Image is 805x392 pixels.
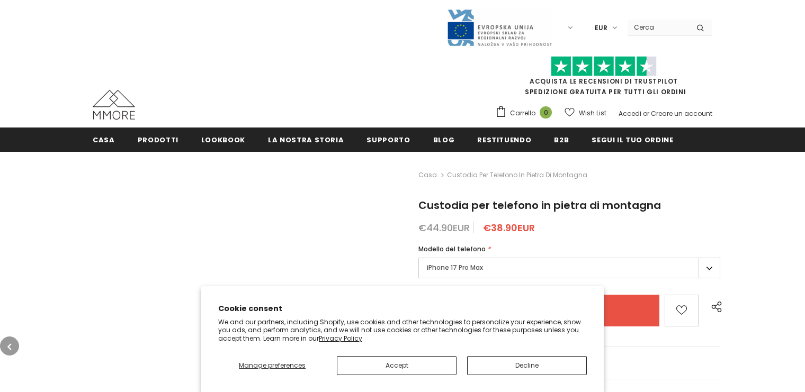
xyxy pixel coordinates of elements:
img: Casi MMORE [93,90,135,120]
a: Privacy Policy [319,334,362,343]
button: Accept [337,356,457,375]
a: Wish List [565,104,606,122]
a: supporto [366,127,410,151]
span: Segui il tuo ordine [592,135,673,145]
span: B2B [554,135,569,145]
span: or [643,109,649,118]
img: Fidati di Pilot Stars [551,56,657,77]
a: Creare un account [651,109,712,118]
span: Custodia per telefono in pietra di montagna [447,169,587,181]
span: SPEDIZIONE GRATUITA PER TUTTI GLI ORDINI [495,61,712,96]
a: Javni Razpis [446,23,552,32]
span: €44.90EUR [418,221,470,234]
span: €38.90EUR [483,221,535,234]
span: Restituendo [477,135,531,145]
span: 0 [540,106,552,118]
span: Lookbook [201,135,245,145]
a: Segui il tuo ordine [592,127,673,151]
img: Javni Razpis [446,8,552,47]
span: Prodotti [138,135,178,145]
span: Wish List [579,108,606,118]
button: Decline [467,356,587,375]
span: Custodia per telefono in pietra di montagna [418,198,661,213]
a: Casa [418,169,437,181]
span: EUR [595,23,607,33]
span: Manage preferences [239,361,306,370]
a: Acquista le recensioni di TrustPilot [530,77,678,86]
a: Lookbook [201,127,245,151]
span: Blog [433,135,455,145]
span: Modello del telefono [418,244,486,253]
h2: Cookie consent [218,303,587,314]
a: La nostra storia [268,127,344,151]
a: Casa [93,127,115,151]
span: supporto [366,135,410,145]
a: B2B [554,127,569,151]
p: We and our partners, including Shopify, use cookies and other technologies to personalize your ex... [218,318,587,343]
span: La nostra storia [268,135,344,145]
a: Blog [433,127,455,151]
span: Casa [93,135,115,145]
a: Accedi [619,109,641,118]
span: Carrello [510,108,535,118]
a: Prodotti [138,127,178,151]
button: Manage preferences [218,356,326,375]
a: Carrello 0 [495,105,557,121]
input: Search Site [628,20,688,35]
label: iPhone 17 Pro Max [418,258,720,278]
a: Restituendo [477,127,531,151]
